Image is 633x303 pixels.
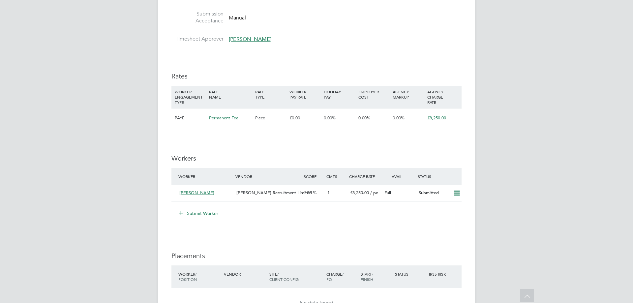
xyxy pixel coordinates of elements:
[234,170,302,182] div: Vendor
[269,271,299,282] span: / Client Config
[305,190,312,196] span: 100
[426,86,460,108] div: AGENCY CHARGE RATE
[268,268,325,285] div: Site
[416,188,450,198] div: Submitted
[171,154,462,163] h3: Workers
[177,170,234,182] div: Worker
[179,190,214,196] span: [PERSON_NAME]
[393,115,405,121] span: 0.00%
[324,115,336,121] span: 0.00%
[384,190,391,196] span: Full
[359,268,393,285] div: Start
[173,108,207,128] div: PAYE
[393,268,428,280] div: Status
[288,86,322,103] div: WORKER PAY RATE
[325,170,347,182] div: Cmts
[302,170,325,182] div: Score
[326,271,344,282] span: / PO
[229,14,246,21] span: Manual
[322,86,356,103] div: HOLIDAY PAY
[178,271,197,282] span: / Position
[357,86,391,103] div: EMPLOYER COST
[358,115,370,121] span: 0.00%
[207,86,253,103] div: RATE NAME
[171,72,462,80] h3: Rates
[347,170,382,182] div: Charge Rate
[361,271,373,282] span: / Finish
[427,115,446,121] span: £8,250.00
[350,190,369,196] span: £8,250.00
[325,268,359,285] div: Charge
[427,268,450,280] div: IR35 Risk
[370,190,378,196] span: / pc
[174,208,224,219] button: Submit Worker
[382,170,416,182] div: Avail
[222,268,268,280] div: Vendor
[171,36,224,43] label: Timesheet Approver
[416,170,462,182] div: Status
[171,11,224,24] label: Submission Acceptance
[236,190,312,196] span: [PERSON_NAME] Recruitment Limited
[209,115,238,121] span: Permanent Fee
[229,36,271,43] span: [PERSON_NAME]
[391,86,425,103] div: AGENCY MARKUP
[254,86,288,103] div: RATE TYPE
[171,252,462,260] h3: Placements
[254,108,288,128] div: Piece
[177,268,222,285] div: Worker
[173,86,207,108] div: WORKER ENGAGEMENT TYPE
[327,190,330,196] span: 1
[288,108,322,128] div: £0.00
